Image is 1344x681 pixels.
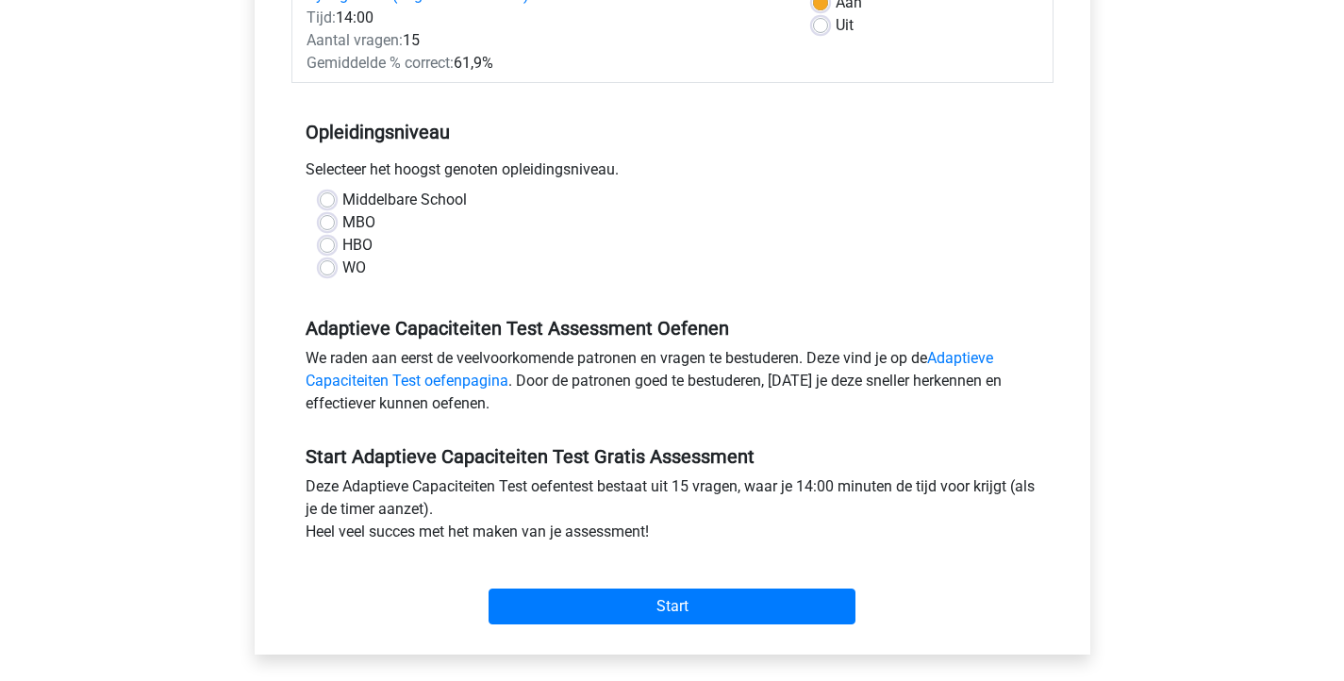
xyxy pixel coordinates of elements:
div: Selecteer het hoogst genoten opleidingsniveau. [291,158,1054,189]
span: Gemiddelde % correct: [307,54,454,72]
h5: Start Adaptieve Capaciteiten Test Gratis Assessment [306,445,1039,468]
label: Uit [836,14,854,37]
div: 61,9% [292,52,799,75]
span: Aantal vragen: [307,31,403,49]
div: 14:00 [292,7,799,29]
h5: Opleidingsniveau [306,113,1039,151]
div: Deze Adaptieve Capaciteiten Test oefentest bestaat uit 15 vragen, waar je 14:00 minuten de tijd v... [291,475,1054,551]
label: Middelbare School [342,189,467,211]
label: HBO [342,234,373,257]
span: Tijd: [307,8,336,26]
div: We raden aan eerst de veelvoorkomende patronen en vragen te bestuderen. Deze vind je op de . Door... [291,347,1054,423]
input: Start [489,589,855,624]
div: 15 [292,29,799,52]
label: MBO [342,211,375,234]
label: WO [342,257,366,279]
h5: Adaptieve Capaciteiten Test Assessment Oefenen [306,317,1039,340]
